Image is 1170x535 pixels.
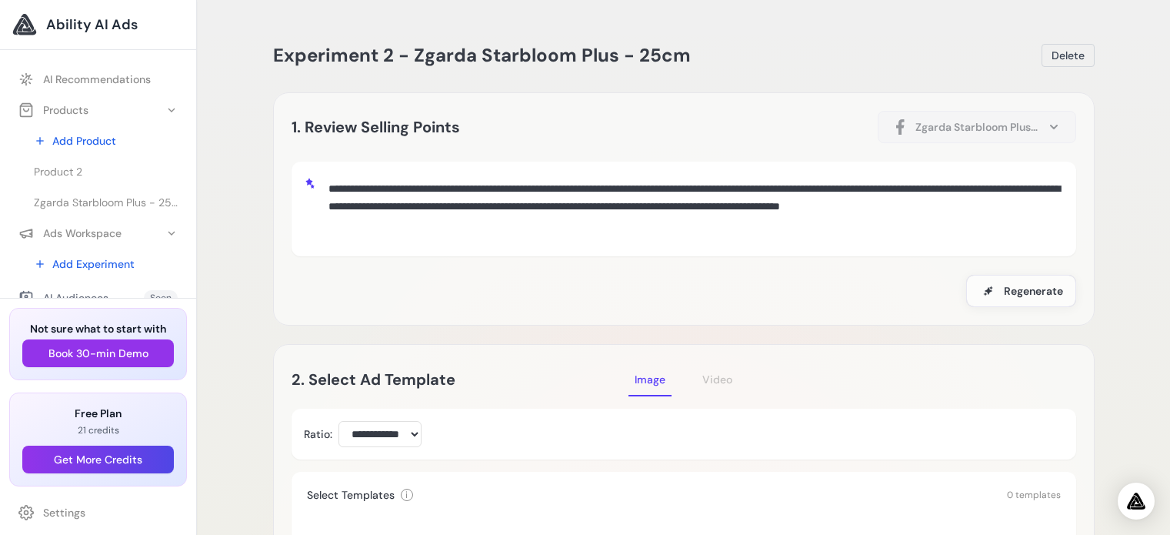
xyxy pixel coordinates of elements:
a: Add Product [25,127,187,155]
span: Ability AI Ads [46,14,138,35]
a: Settings [9,499,187,527]
span: 0 templates [1007,489,1061,501]
button: Video [696,363,738,396]
div: Products [18,102,88,118]
button: Delete [1042,44,1095,67]
div: Open Intercom Messenger [1118,483,1155,520]
a: Zgarda Starbloom Plus - 25cm [25,189,187,216]
span: Regenerate [1004,283,1063,299]
h3: Not sure what to start with [22,321,174,336]
button: Ads Workspace [9,219,187,247]
button: Book 30-min Demo [22,339,174,367]
h2: 2. Select Ad Template [292,367,629,392]
span: Product 2 [34,164,82,179]
span: Delete [1052,48,1085,63]
button: Regenerate [966,275,1076,307]
span: Experiment 2 - Zgarda Starbloom Plus - 25cm [273,43,691,67]
a: Add Experiment [25,250,187,278]
label: Ratio: [304,426,332,442]
div: Ads Workspace [18,226,122,241]
span: Image [635,373,665,386]
span: i [405,489,408,501]
h2: 1. Review Selling Points [292,115,460,139]
span: Zgarda Starbloom Plus - 25cm [915,119,1038,135]
button: Image [628,363,672,396]
span: Zgarda Starbloom Plus - 25cm [34,195,178,210]
h3: Select Templates [307,487,395,503]
p: 21 credits [22,424,174,436]
a: AI Recommendations [9,65,187,93]
span: Soon [144,290,178,306]
button: Get More Credits [22,446,174,473]
a: Product 2 [25,158,187,186]
button: Zgarda Starbloom Plus - 25cm [878,111,1076,143]
h3: Free Plan [22,406,174,421]
div: AI Audiences [18,290,108,306]
button: Products [9,96,187,124]
span: Video [702,373,732,386]
a: Ability AI Ads [12,12,184,37]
